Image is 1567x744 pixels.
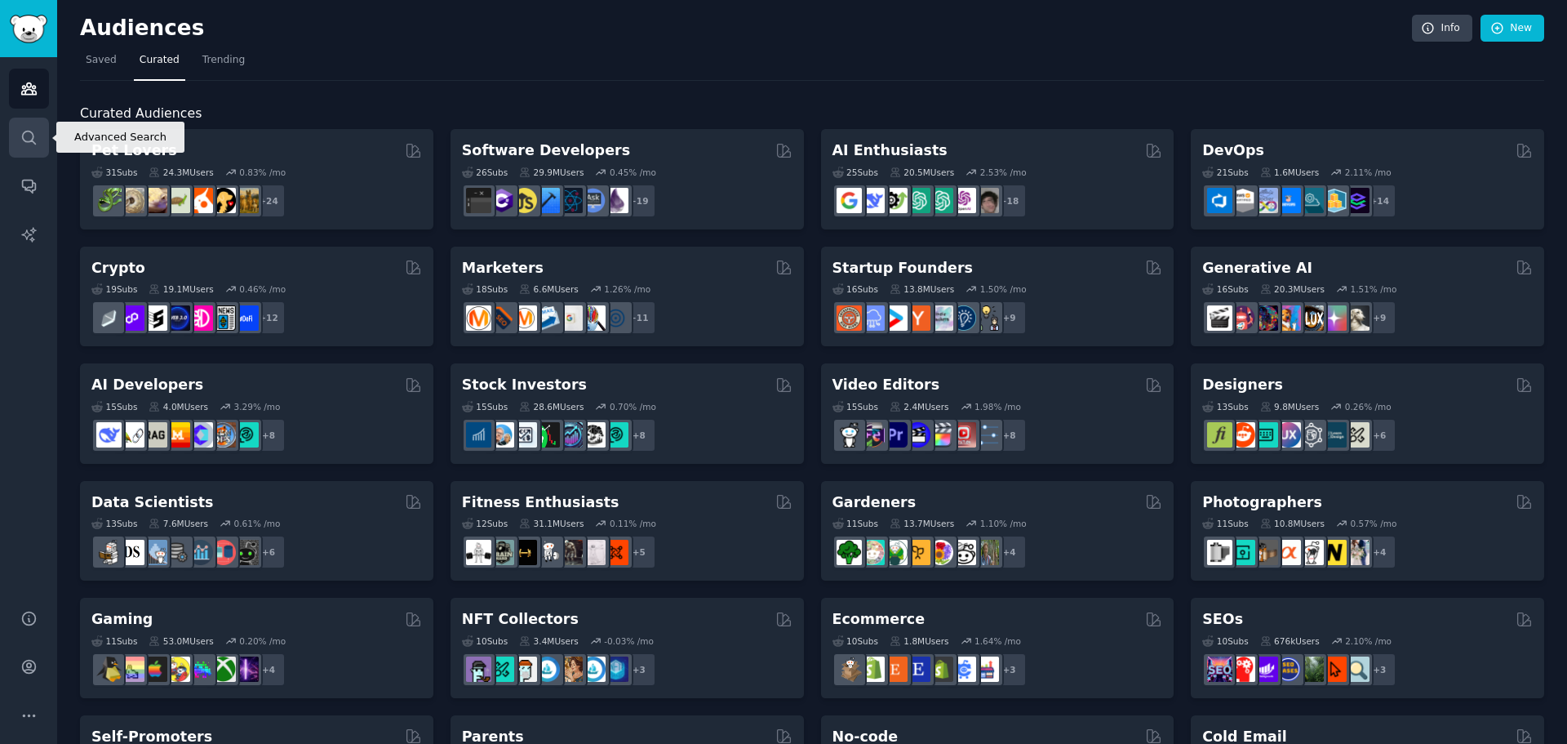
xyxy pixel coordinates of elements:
[1298,657,1324,682] img: Local_SEO
[512,540,537,565] img: workout
[142,305,167,331] img: ethstaker
[951,188,976,213] img: OpenAIDev
[603,305,628,331] img: OnlineMarketing
[1344,305,1369,331] img: DreamBooth
[165,188,190,213] img: turtle
[974,422,999,448] img: postproduction
[992,418,1027,452] div: + 8
[859,657,885,682] img: shopify
[462,140,630,161] h2: Software Developers
[462,167,508,178] div: 26 Sub s
[890,518,954,529] div: 13.7M Users
[832,258,973,278] h2: Startup Founders
[234,518,281,529] div: 0.61 % /mo
[974,540,999,565] img: GardenersWorld
[1276,188,1301,213] img: DevOpsLinks
[951,305,976,331] img: Entrepreneurship
[905,422,930,448] img: VideoEditors
[96,422,122,448] img: DeepSeek
[149,518,208,529] div: 7.6M Users
[1345,401,1392,412] div: 0.26 % /mo
[832,518,878,529] div: 11 Sub s
[119,305,144,331] img: 0xPolygon
[992,653,1027,687] div: + 3
[202,53,245,68] span: Trending
[1260,283,1325,295] div: 20.3M Users
[928,188,953,213] img: chatgpt_prompts_
[1230,305,1255,331] img: dalle2
[837,540,862,565] img: vegetablegardening
[1321,657,1347,682] img: GoogleSearchConsole
[980,283,1027,295] div: 1.50 % /mo
[489,422,514,448] img: ValueInvesting
[974,188,999,213] img: ArtificalIntelligence
[142,540,167,565] img: statistics
[211,657,236,682] img: XboxGamers
[974,305,999,331] img: growmybusiness
[165,540,190,565] img: dataengineering
[992,535,1027,569] div: + 4
[80,47,122,81] a: Saved
[1321,305,1347,331] img: starryai
[1276,657,1301,682] img: SEO_cases
[603,188,628,213] img: elixir
[557,188,583,213] img: reactnative
[859,422,885,448] img: editors
[142,657,167,682] img: macgaming
[519,518,584,529] div: 31.1M Users
[80,104,202,124] span: Curated Audiences
[91,375,203,395] h2: AI Developers
[905,188,930,213] img: chatgpt_promptDesign
[489,657,514,682] img: NFTMarketplace
[1202,492,1322,513] h2: Photographers
[951,657,976,682] img: ecommercemarketing
[1260,167,1320,178] div: 1.6M Users
[1298,188,1324,213] img: platformengineering
[188,422,213,448] img: OpenSourceAI
[211,188,236,213] img: PetAdvice
[233,422,259,448] img: AIDevelopersSociety
[86,53,117,68] span: Saved
[91,401,137,412] div: 15 Sub s
[557,422,583,448] img: StocksAndTrading
[1276,422,1301,448] img: UXDesign
[462,635,508,647] div: 10 Sub s
[1260,401,1320,412] div: 9.8M Users
[535,305,560,331] img: Emailmarketing
[951,422,976,448] img: Youtubevideo
[1230,422,1255,448] img: logodesign
[1202,140,1264,161] h2: DevOps
[1253,422,1278,448] img: UI_Design
[96,540,122,565] img: MachineLearning
[462,375,587,395] h2: Stock Investors
[251,535,286,569] div: + 6
[80,16,1412,42] h2: Audiences
[928,305,953,331] img: indiehackers
[557,305,583,331] img: googleads
[832,609,926,630] h2: Ecommerce
[233,540,259,565] img: data
[1412,15,1472,42] a: Info
[837,188,862,213] img: GoogleGeminiAI
[140,53,180,68] span: Curated
[1321,540,1347,565] img: Nikon
[512,422,537,448] img: Forex
[239,283,286,295] div: 0.46 % /mo
[119,188,144,213] img: ballpython
[188,657,213,682] img: gamers
[622,301,656,335] div: + 11
[1260,518,1325,529] div: 10.8M Users
[188,188,213,213] img: cockatiel
[1345,167,1392,178] div: 2.11 % /mo
[1207,305,1232,331] img: aivideo
[622,653,656,687] div: + 3
[580,540,606,565] img: physicaltherapy
[165,305,190,331] img: web3
[466,305,491,331] img: content_marketing
[149,635,213,647] div: 53.0M Users
[1298,305,1324,331] img: FluxAI
[239,167,286,178] div: 0.83 % /mo
[603,540,628,565] img: personaltraining
[1230,657,1255,682] img: TechSEO
[188,540,213,565] img: analytics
